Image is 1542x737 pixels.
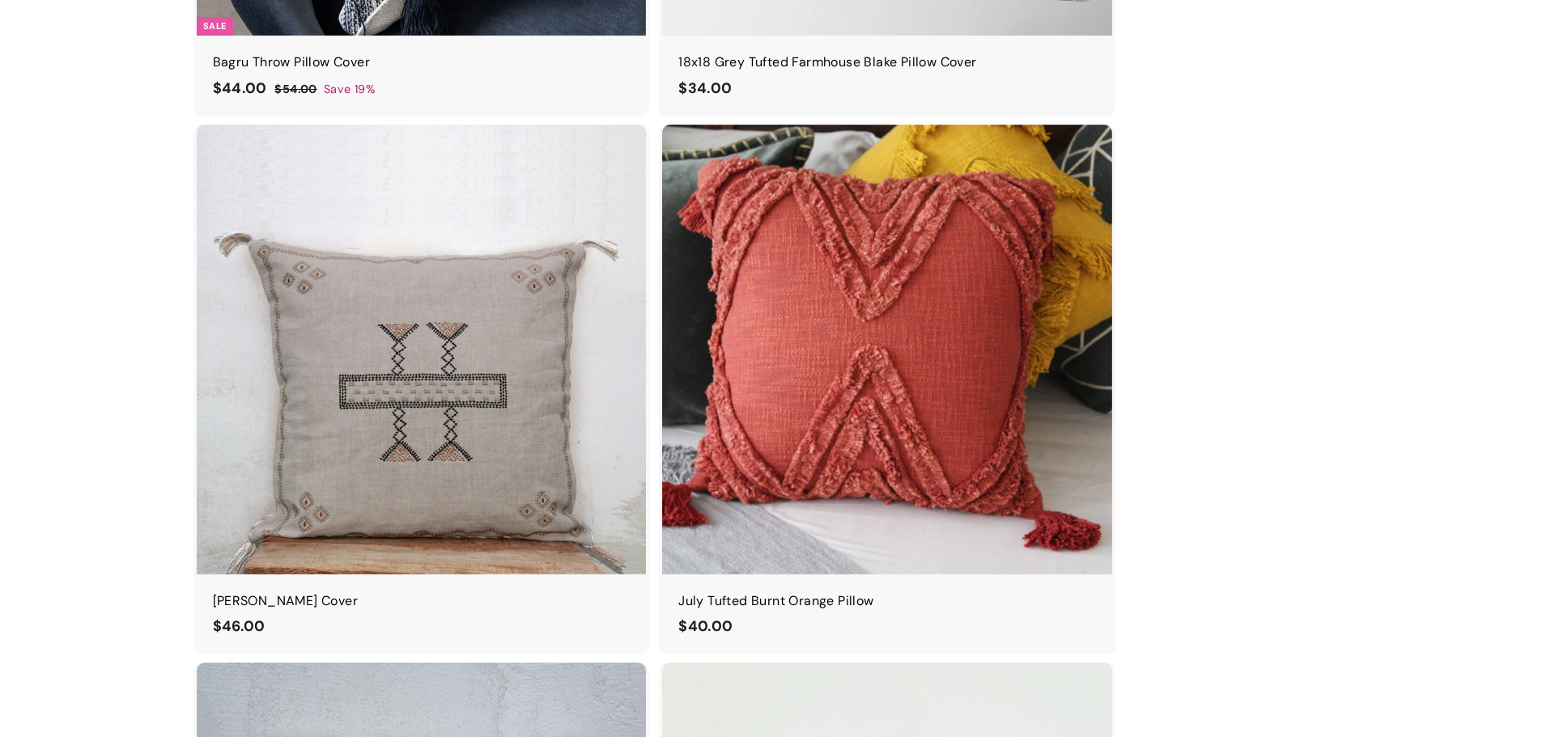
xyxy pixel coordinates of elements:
[213,616,265,636] span: $46.00
[213,52,631,73] div: Bagru Throw Pillow Cover
[678,78,732,98] span: $34.00
[274,82,316,96] span: $54.00
[678,591,1096,612] div: July Tufted Burnt Orange Pillow
[197,125,647,654] a: [PERSON_NAME] Cover
[213,591,631,612] div: [PERSON_NAME] Cover
[213,78,267,98] span: $44.00
[678,52,1096,73] div: 18x18 Grey Tufted Farmhouse Blake Pillow Cover
[197,17,233,36] div: Sale
[324,80,375,99] span: Save 19%
[678,616,733,636] span: $40.00
[662,125,1112,654] a: July Tufted Burnt Orange Pillow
